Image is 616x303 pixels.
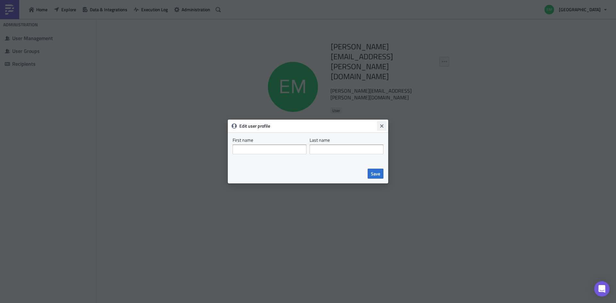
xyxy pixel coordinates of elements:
label: Last name [310,137,383,143]
label: First name [233,137,306,143]
h6: Edit user profile [239,123,377,129]
span: Save [371,170,380,177]
button: Close [377,121,387,131]
div: Open Intercom Messenger [594,281,610,297]
button: Save [368,169,383,179]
